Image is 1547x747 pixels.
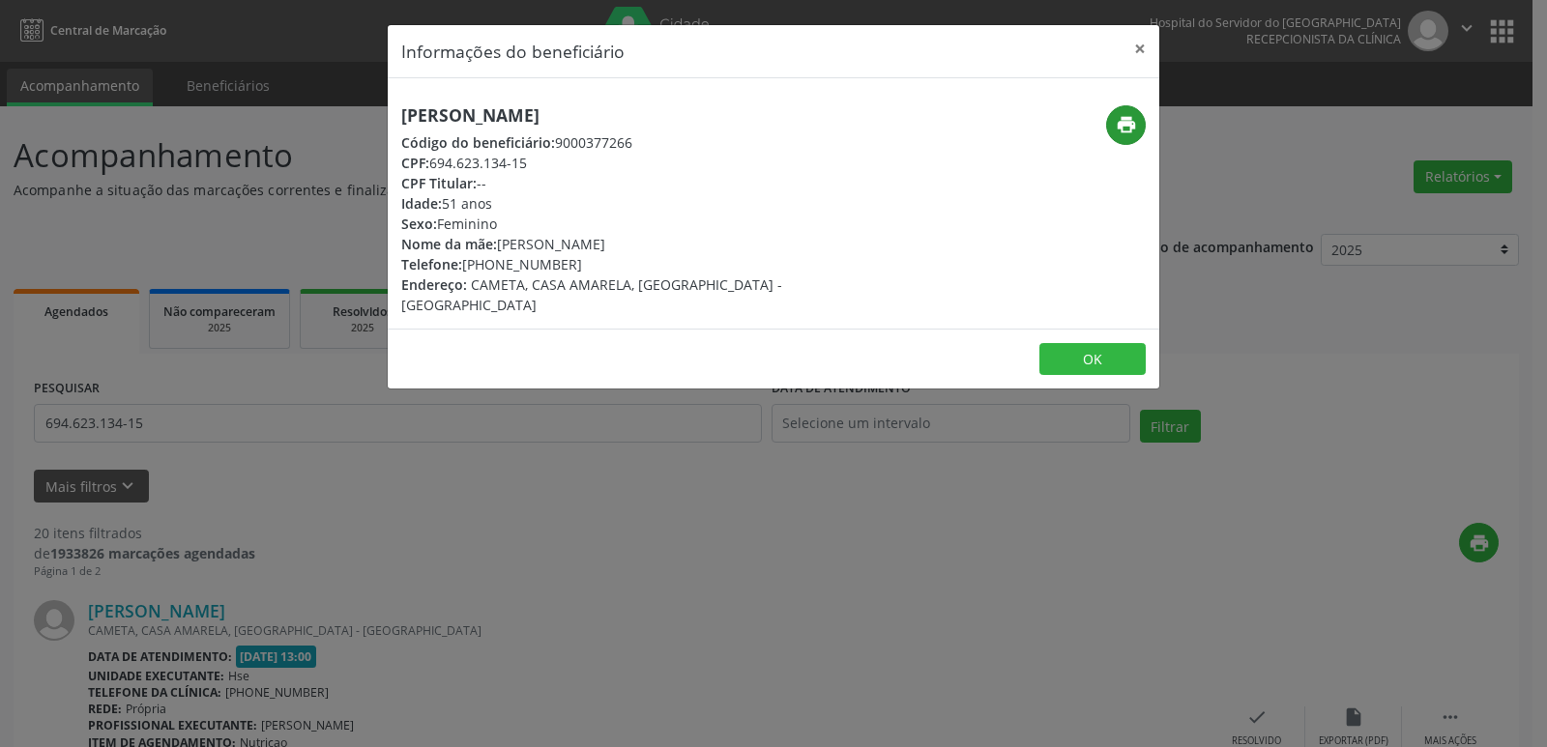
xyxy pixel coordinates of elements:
button: OK [1039,343,1146,376]
i: print [1116,114,1137,135]
h5: Informações do beneficiário [401,39,625,64]
span: Nome da mãe: [401,235,497,253]
button: Close [1121,25,1159,72]
button: print [1106,105,1146,145]
span: Idade: [401,194,442,213]
div: 9000377266 [401,132,889,153]
div: [PERSON_NAME] [401,234,889,254]
div: Feminino [401,214,889,234]
span: CAMETA, CASA AMARELA, [GEOGRAPHIC_DATA] - [GEOGRAPHIC_DATA] [401,275,782,314]
span: Sexo: [401,215,437,233]
div: [PHONE_NUMBER] [401,254,889,274]
span: Telefone: [401,255,462,273]
div: 694.623.134-15 [401,153,889,173]
h5: [PERSON_NAME] [401,105,889,126]
span: CPF: [401,154,429,172]
div: -- [401,173,889,193]
div: 51 anos [401,193,889,214]
span: Endereço: [401,275,467,294]
span: Código do beneficiário: [401,133,555,152]
span: CPF Titular: [401,174,477,192]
